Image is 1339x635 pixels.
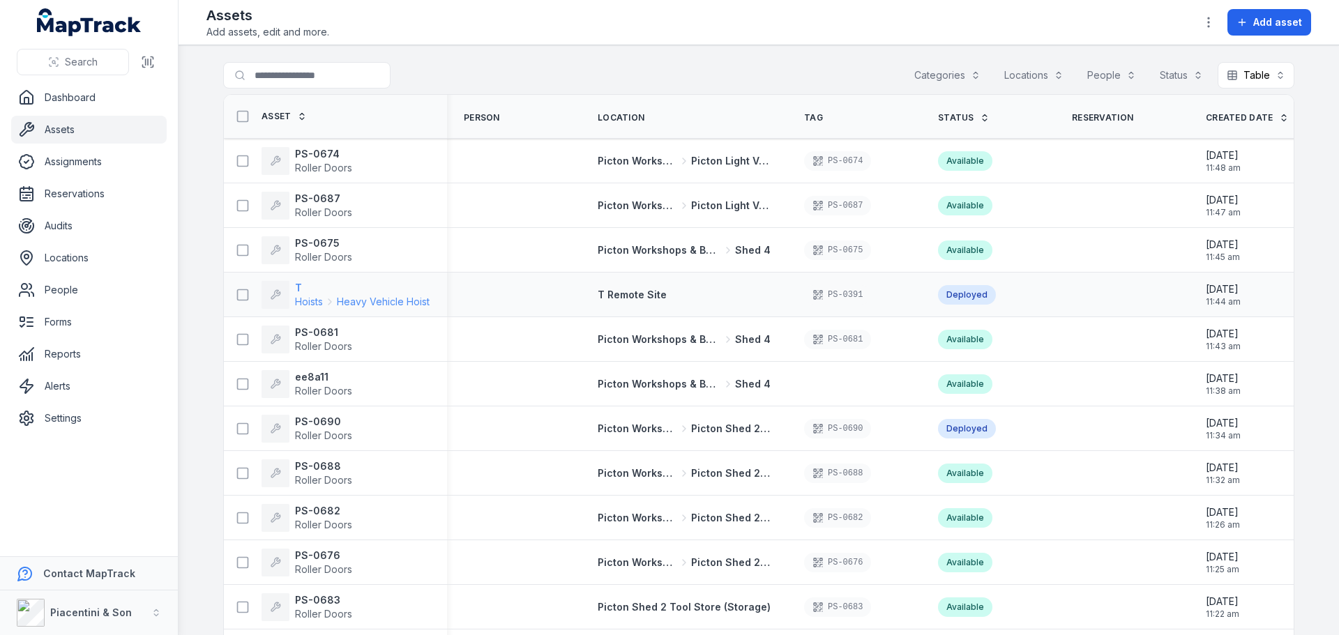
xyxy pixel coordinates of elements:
[262,281,430,309] a: THoistsHeavy Vehicle Hoist
[11,148,167,176] a: Assignments
[1206,327,1241,341] span: [DATE]
[295,474,352,486] span: Roller Doors
[598,466,771,480] a: Picton Workshops & BaysPicton Shed 2 Fabrication Shop
[1206,282,1241,296] span: [DATE]
[1206,296,1241,307] span: 11:44 am
[37,8,142,36] a: MapTrack
[295,147,352,161] strong: PS-0674
[938,240,992,260] div: Available
[1206,193,1241,207] span: [DATE]
[938,508,992,528] div: Available
[295,519,352,530] span: Roller Doors
[804,151,871,171] div: PS-0674
[11,84,167,112] a: Dashboard
[43,567,135,579] strong: Contact MapTrack
[295,504,352,518] strong: PS-0682
[735,377,771,391] span: Shed 4
[1072,112,1133,123] span: Reservation
[295,326,352,339] strong: PS-0681
[1206,461,1240,475] span: [DATE]
[598,377,771,391] a: Picton Workshops & BaysShed 4
[1206,564,1239,575] span: 11:25 am
[804,419,871,438] div: PS-0690
[295,236,352,250] strong: PS-0675
[262,326,352,353] a: PS-0681Roller Doors
[598,243,771,257] a: Picton Workshops & BaysShed 4
[11,372,167,400] a: Alerts
[598,422,677,436] span: Picton Workshops & Bays
[1206,372,1241,397] time: 09/09/2025, 11:38:30 am
[598,422,771,436] a: Picton Workshops & BaysPicton Shed 2 Fabrication Shop
[938,553,992,572] div: Available
[598,332,721,346] span: Picton Workshops & Bays
[1206,207,1241,218] span: 11:47 am
[295,340,352,352] span: Roller Doors
[598,601,771,613] span: Picton Shed 2 Tool Store (Storage)
[804,597,871,617] div: PS-0683
[804,196,871,215] div: PS-0687
[1206,238,1240,252] span: [DATE]
[206,25,329,39] span: Add assets, edit and more.
[905,62,990,89] button: Categories
[65,55,98,69] span: Search
[1206,327,1241,352] time: 09/09/2025, 11:43:51 am
[1206,148,1241,174] time: 09/09/2025, 11:48:03 am
[11,308,167,336] a: Forms
[1206,430,1241,441] span: 11:34 am
[1206,416,1241,441] time: 09/09/2025, 11:34:51 am
[1206,372,1241,385] span: [DATE]
[262,549,352,576] a: PS-0676Roller Doors
[598,556,771,569] a: Picton Workshops & BaysPicton Shed 2 Fabrication Shop
[691,511,771,525] span: Picton Shed 2 Fabrication Shop
[1206,341,1241,352] span: 11:43 am
[11,404,167,432] a: Settings
[598,199,677,213] span: Picton Workshops & Bays
[464,112,500,123] span: Person
[11,180,167,208] a: Reservations
[1206,475,1240,486] span: 11:32 am
[1206,238,1240,263] time: 09/09/2025, 11:45:21 am
[598,199,771,213] a: Picton Workshops & BaysPicton Light Vehicle Bay
[295,563,352,575] span: Roller Doors
[1151,62,1212,89] button: Status
[295,415,352,429] strong: PS-0690
[804,553,871,572] div: PS-0676
[11,244,167,272] a: Locations
[295,206,352,218] span: Roller Doors
[938,112,990,123] a: Status
[938,330,992,349] div: Available
[598,243,721,257] span: Picton Workshops & Bays
[938,464,992,483] div: Available
[598,289,667,300] span: T Remote Site
[691,556,771,569] span: Picton Shed 2 Fabrication Shop
[938,374,992,394] div: Available
[262,147,352,175] a: PS-0674Roller Doors
[1206,193,1241,218] time: 09/09/2025, 11:47:11 am
[262,111,292,122] span: Asset
[598,377,721,391] span: Picton Workshops & Bays
[1078,62,1145,89] button: People
[598,466,677,480] span: Picton Workshops & Bays
[1206,595,1239,620] time: 09/09/2025, 11:22:57 am
[1206,252,1240,263] span: 11:45 am
[598,511,771,525] a: Picton Workshops & BaysPicton Shed 2 Fabrication Shop
[1206,519,1240,530] span: 11:26 am
[1206,461,1240,486] time: 09/09/2025, 11:32:38 am
[1206,282,1241,307] time: 09/09/2025, 11:44:35 am
[11,116,167,144] a: Assets
[1253,15,1302,29] span: Add asset
[598,332,771,346] a: Picton Workshops & BaysShed 4
[262,111,307,122] a: Asset
[804,285,871,305] div: PS-0391
[262,459,352,487] a: PS-0688Roller Doors
[1206,609,1239,620] span: 11:22 am
[262,593,352,621] a: PS-0683Roller Doors
[804,330,871,349] div: PS-0681
[938,597,992,617] div: Available
[262,236,352,264] a: PS-0675Roller Doors
[1206,148,1241,162] span: [DATE]
[938,112,974,123] span: Status
[735,332,771,346] span: Shed 4
[598,600,771,614] a: Picton Shed 2 Tool Store (Storage)
[262,415,352,443] a: PS-0690Roller Doors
